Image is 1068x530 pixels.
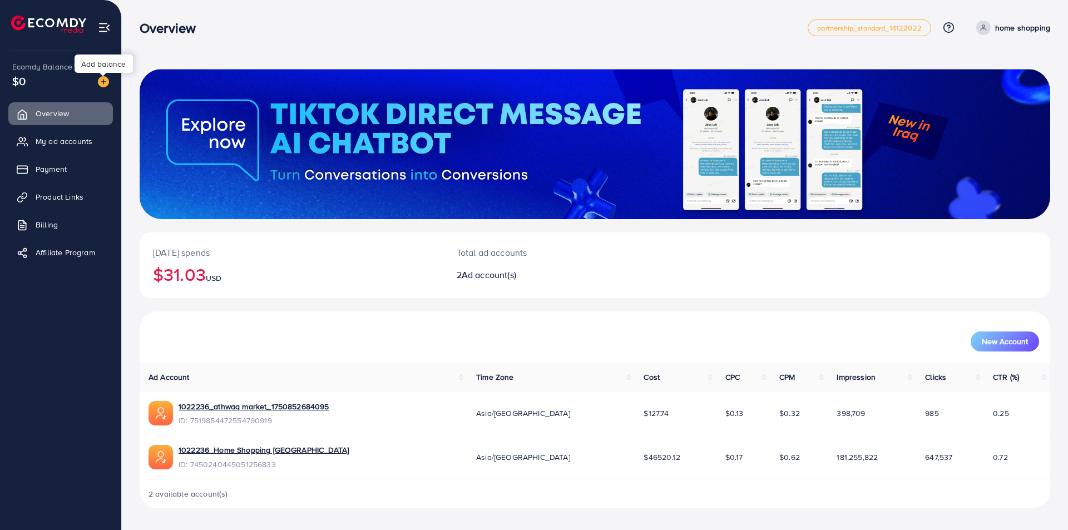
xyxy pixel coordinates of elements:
span: Asia/[GEOGRAPHIC_DATA] [476,452,570,463]
h3: Overview [140,20,205,36]
span: $0.17 [725,452,743,463]
a: 1022236_Home Shopping [GEOGRAPHIC_DATA] [179,444,349,455]
span: Ecomdy Balance [12,61,72,72]
a: Billing [8,214,113,236]
img: logo [11,16,86,33]
span: $127.74 [644,408,669,419]
h2: $31.03 [153,264,430,285]
img: ic-ads-acc.e4c84228.svg [149,445,173,469]
span: CTR (%) [993,372,1019,383]
span: 2 available account(s) [149,488,228,499]
img: menu [98,21,111,34]
a: My ad accounts [8,130,113,152]
h2: 2 [457,270,657,280]
span: Ad Account [149,372,190,383]
span: CPC [725,372,740,383]
span: 985 [925,408,938,419]
span: New Account [982,338,1028,345]
img: image [98,76,109,87]
span: 0.25 [993,408,1009,419]
span: Cost [644,372,660,383]
span: $0 [12,73,26,89]
span: 181,255,822 [837,452,878,463]
a: Overview [8,102,113,125]
p: home shopping [995,21,1050,34]
span: Impression [837,372,876,383]
p: Total ad accounts [457,246,657,259]
span: Affiliate Program [36,247,95,258]
a: home shopping [972,21,1050,35]
a: Payment [8,158,113,180]
span: Clicks [925,372,946,383]
span: Asia/[GEOGRAPHIC_DATA] [476,408,570,419]
span: Product Links [36,191,83,202]
div: Add balance [75,55,133,73]
a: partnership_standard_14122022 [808,19,931,36]
span: $46520.12 [644,452,680,463]
span: USD [206,273,221,284]
button: New Account [971,331,1039,351]
span: $0.13 [725,408,744,419]
span: $0.62 [779,452,800,463]
span: $0.32 [779,408,800,419]
span: Billing [36,219,58,230]
span: Payment [36,164,67,175]
span: partnership_standard_14122022 [817,24,922,32]
iframe: Chat [1021,480,1060,522]
span: Overview [36,108,69,119]
a: 1022236_athwaq market_1750852684095 [179,401,329,412]
p: [DATE] spends [153,246,430,259]
span: Ad account(s) [462,269,516,281]
img: ic-ads-acc.e4c84228.svg [149,401,173,425]
span: 398,709 [837,408,865,419]
span: 647,537 [925,452,952,463]
span: CPM [779,372,795,383]
a: Affiliate Program [8,241,113,264]
span: ID: 7450240445051256833 [179,459,349,470]
span: 0.72 [993,452,1008,463]
span: ID: 7519854472554790919 [179,415,329,426]
span: My ad accounts [36,136,92,147]
span: Time Zone [476,372,513,383]
a: Product Links [8,186,113,208]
